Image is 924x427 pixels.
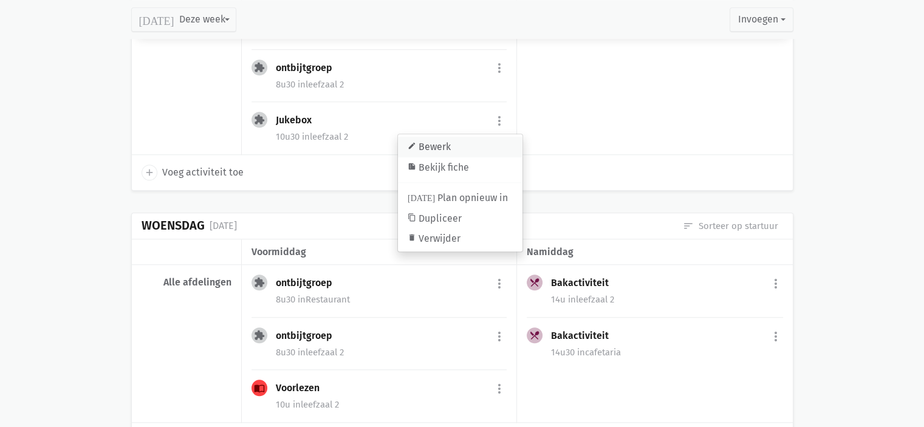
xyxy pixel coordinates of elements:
i: extension [254,62,265,73]
a: Verwijder [398,229,522,250]
div: Alle afdelingen [142,276,231,289]
i: summarize [408,162,416,171]
i: content_copy [408,213,416,222]
div: voormiddag [252,244,507,260]
span: 14u30 [551,347,575,358]
i: delete [408,234,416,242]
span: Voeg activiteit toe [162,165,244,180]
span: leefzaal 2 [293,399,339,410]
span: leefzaal 2 [568,294,614,305]
span: 8u30 [276,347,295,358]
i: extension [254,277,265,288]
span: 14u [551,294,566,305]
span: 8u30 [276,79,295,90]
a: Dupliceer [398,208,522,229]
div: ontbijtgroep [276,330,342,342]
i: [DATE] [408,193,435,201]
span: Restaurant [298,294,350,305]
div: Bakactiviteit [551,277,618,289]
a: Bewerk [398,137,522,157]
span: 8u30 [276,294,295,305]
div: namiddag [527,244,782,260]
span: 10u [276,399,290,410]
div: Voorlezen [276,382,329,394]
i: extension [254,114,265,125]
span: in [577,347,585,358]
i: [DATE] [139,14,174,25]
i: edit [408,142,416,150]
div: ontbijtgroep [276,277,342,289]
div: ontbijtgroep [276,62,342,74]
div: [DATE] [210,218,237,234]
span: leefzaal 2 [298,79,344,90]
i: local_dining [529,330,540,341]
i: import_contacts [254,383,265,394]
div: Woensdag [142,219,205,233]
span: in [298,294,306,305]
i: extension [254,330,265,341]
span: in [293,399,301,410]
a: Bekijk fiche [398,157,522,178]
div: Jukebox [276,114,321,126]
span: in [568,294,576,305]
span: in [302,131,310,142]
span: in [298,79,306,90]
span: leefzaal 2 [302,131,348,142]
div: Bakactiviteit [551,330,618,342]
a: Sorteer op startuur [683,219,778,233]
span: cafetaria [577,347,621,358]
button: Invoegen [730,7,793,32]
a: add Voeg activiteit toe [142,165,244,180]
span: 10u30 [276,131,299,142]
i: local_dining [529,277,540,288]
a: Plan opnieuw in [398,188,522,208]
span: in [298,347,306,358]
button: Deze week [131,7,236,32]
span: leefzaal 2 [298,347,344,358]
i: sort [683,220,694,231]
i: add [144,167,155,178]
